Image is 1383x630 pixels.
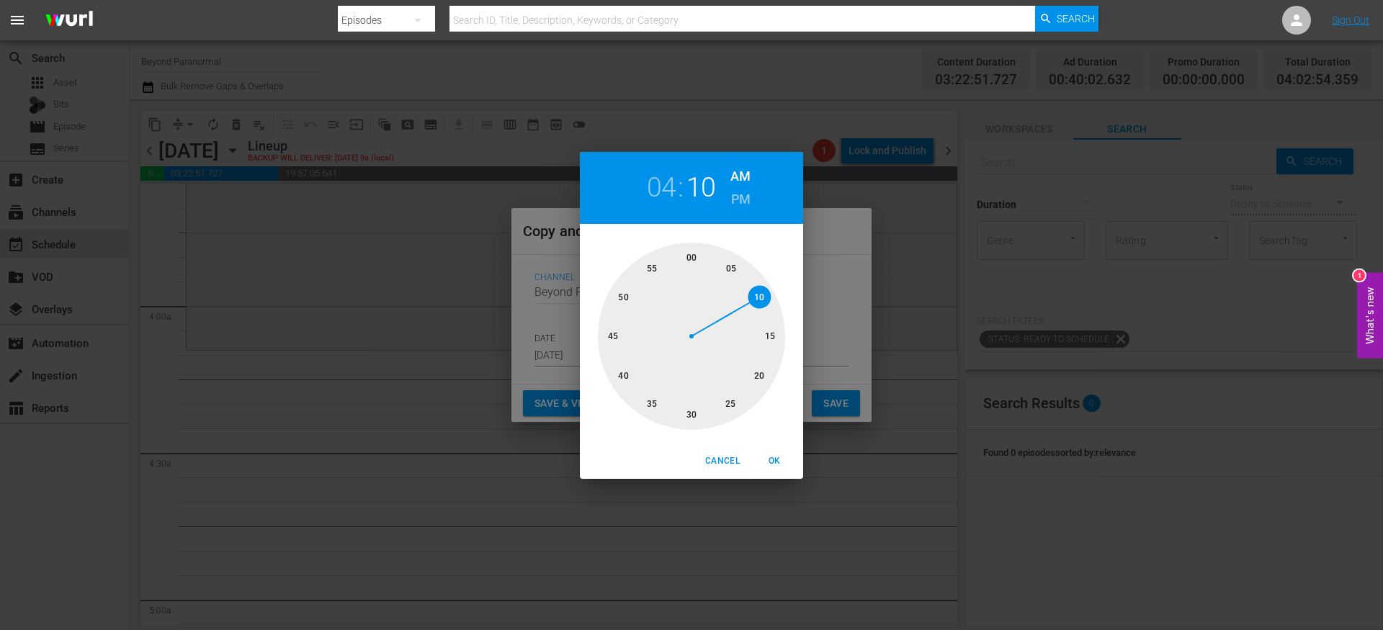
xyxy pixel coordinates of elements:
[1057,6,1095,32] span: Search
[705,454,740,469] span: Cancel
[35,4,104,37] img: ans4CAIJ8jUAAAAAAAAAAAAAAAAAAAAAAAAgQb4GAAAAAAAAAAAAAAAAAAAAAAAAJMjXAAAAAAAAAAAAAAAAAAAAAAAAgAT5G...
[9,12,26,29] span: menu
[730,188,751,211] button: PM
[686,171,716,204] button: 10
[1332,14,1369,26] a: Sign Out
[699,449,746,473] button: Cancel
[647,171,676,204] button: 04
[730,165,751,188] button: AM
[1353,269,1365,281] div: 1
[751,449,797,473] button: OK
[757,454,792,469] span: OK
[678,171,684,204] h2: :
[1357,272,1383,358] button: Open Feedback Widget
